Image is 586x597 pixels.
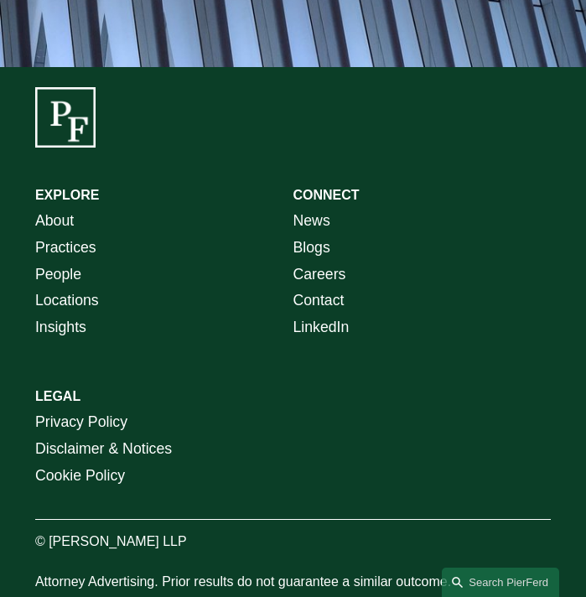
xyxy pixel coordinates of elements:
a: LinkedIn [293,314,350,341]
a: About [35,208,74,235]
a: People [35,262,81,288]
a: Blogs [293,235,330,262]
a: Privacy Policy [35,409,127,436]
a: Practices [35,235,96,262]
strong: LEGAL [35,389,80,403]
a: Disclaimer & Notices [35,436,172,463]
a: Cookie Policy [35,463,125,490]
p: © [PERSON_NAME] LLP [35,530,551,554]
p: Attorney Advertising. Prior results do not guarantee a similar outcome. [35,570,551,594]
a: Careers [293,262,346,288]
strong: EXPLORE [35,188,99,202]
strong: CONNECT [293,188,360,202]
a: Locations [35,288,99,314]
a: News [293,208,330,235]
a: Contact [293,288,345,314]
a: Insights [35,314,86,341]
a: Search this site [442,568,559,597]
